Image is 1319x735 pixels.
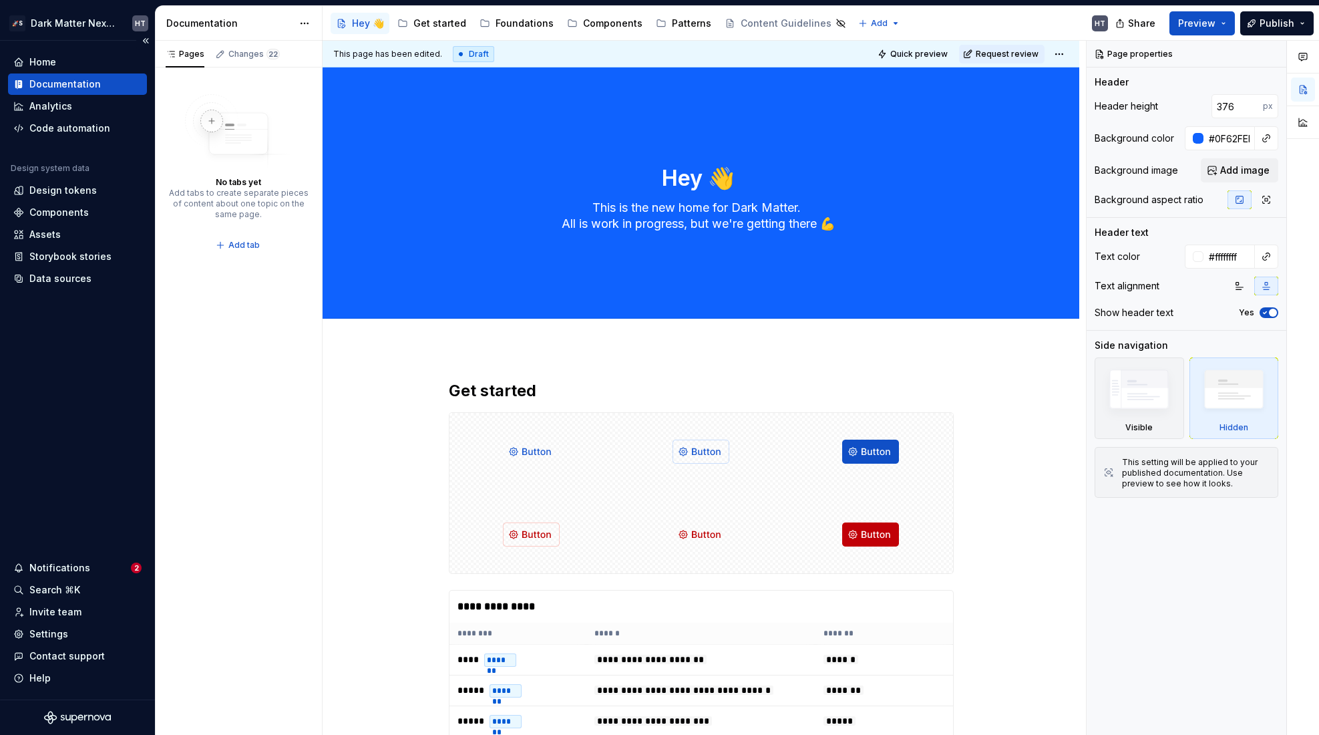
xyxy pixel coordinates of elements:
[29,561,90,575] div: Notifications
[1095,339,1168,352] div: Side navigation
[1109,11,1164,35] button: Share
[741,17,831,30] div: Content Guidelines
[474,13,559,34] a: Foundations
[29,206,89,219] div: Components
[29,122,110,135] div: Code automation
[1260,17,1294,30] span: Publish
[8,268,147,289] a: Data sources
[11,163,89,174] div: Design system data
[9,15,25,31] div: 🚀S
[212,236,266,255] button: Add tab
[854,14,904,33] button: Add
[29,605,81,619] div: Invite team
[228,49,280,59] div: Changes
[453,46,494,62] div: Draft
[3,9,152,37] button: 🚀SDark Matter Next GenHT
[959,45,1045,63] button: Request review
[8,246,147,267] a: Storybook stories
[1122,457,1270,489] div: This setting will be applied to your published documentation. Use preview to see how it looks.
[1240,11,1314,35] button: Publish
[31,17,116,30] div: Dark Matter Next Gen
[1220,164,1270,177] span: Add image
[166,49,204,59] div: Pages
[352,17,384,30] div: Hey 👋
[8,601,147,623] a: Invite team
[331,13,389,34] a: Hey 👋
[29,100,72,113] div: Analytics
[135,18,146,29] div: HT
[1095,193,1203,206] div: Background aspect ratio
[1239,307,1254,318] label: Yes
[29,272,91,285] div: Data sources
[1095,250,1140,263] div: Text color
[650,13,717,34] a: Patterns
[672,17,711,30] div: Patterns
[168,188,309,220] div: Add tabs to create separate pieces of content about one topic on the same page.
[719,13,852,34] a: Content Guidelines
[1095,357,1184,439] div: Visible
[29,250,112,263] div: Storybook stories
[1263,101,1273,112] p: px
[446,162,951,194] textarea: Hey 👋
[29,184,97,197] div: Design tokens
[1095,279,1159,293] div: Text alignment
[8,224,147,245] a: Assets
[29,228,61,241] div: Assets
[166,17,293,30] div: Documentation
[29,627,68,641] div: Settings
[8,645,147,667] button: Contact support
[136,31,155,50] button: Collapse sidebar
[266,49,280,59] span: 22
[44,711,111,724] svg: Supernova Logo
[1203,245,1255,269] input: Auto
[8,96,147,117] a: Analytics
[228,240,260,251] span: Add tab
[8,579,147,601] button: Search ⌘K
[29,78,101,91] div: Documentation
[8,557,147,579] button: Notifications2
[976,49,1039,59] span: Request review
[1095,164,1178,177] div: Background image
[1203,126,1255,150] input: Auto
[1095,226,1149,239] div: Header text
[1095,76,1129,89] div: Header
[333,49,442,59] span: This page has been edited.
[1178,17,1215,30] span: Preview
[8,668,147,689] button: Help
[1169,11,1235,35] button: Preview
[8,180,147,201] a: Design tokens
[1095,132,1174,145] div: Background color
[8,623,147,645] a: Settings
[1095,100,1158,113] div: Header height
[562,13,648,34] a: Components
[8,202,147,223] a: Components
[413,17,466,30] div: Get started
[1128,17,1155,30] span: Share
[8,73,147,95] a: Documentation
[29,583,80,597] div: Search ⌘K
[1219,422,1248,433] div: Hidden
[8,51,147,73] a: Home
[8,118,147,139] a: Code automation
[1095,18,1105,29] div: HT
[1201,158,1278,182] button: Add image
[874,45,954,63] button: Quick preview
[331,10,852,37] div: Page tree
[496,17,554,30] div: Foundations
[131,563,142,573] span: 2
[29,672,51,685] div: Help
[890,49,948,59] span: Quick preview
[449,380,954,402] h2: Get started
[29,649,105,663] div: Contact support
[871,18,888,29] span: Add
[29,55,56,69] div: Home
[216,177,261,188] div: No tabs yet
[1095,306,1173,319] div: Show header text
[1189,357,1279,439] div: Hidden
[392,13,472,34] a: Get started
[446,197,951,235] textarea: This is the new home for Dark Matter. All is work in progress, but we're getting there 💪
[583,17,642,30] div: Components
[1125,422,1153,433] div: Visible
[1211,94,1263,118] input: Auto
